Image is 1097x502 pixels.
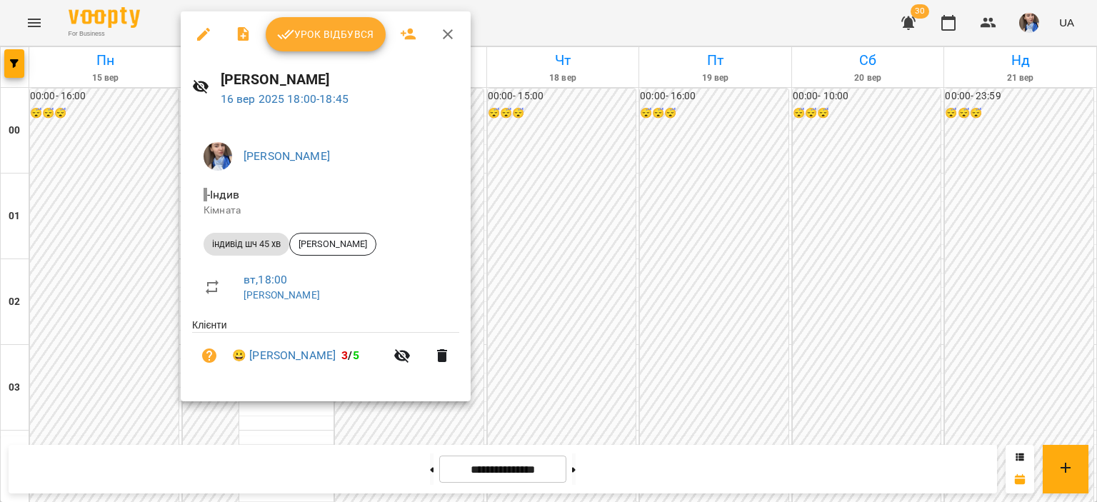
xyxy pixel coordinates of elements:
div: [PERSON_NAME] [289,233,376,256]
a: [PERSON_NAME] [244,289,320,301]
a: вт , 18:00 [244,273,287,286]
h6: [PERSON_NAME] [221,69,459,91]
a: 16 вер 2025 18:00-18:45 [221,92,349,106]
img: 727e98639bf378bfedd43b4b44319584.jpeg [204,142,232,171]
ul: Клієнти [192,318,459,384]
b: / [341,348,359,362]
button: Візит ще не сплачено. Додати оплату? [192,338,226,373]
span: індивід шч 45 хв [204,238,289,251]
span: - Індив [204,188,242,201]
span: Урок відбувся [277,26,374,43]
a: 😀 [PERSON_NAME] [232,347,336,364]
button: Урок відбувся [266,17,386,51]
span: 3 [341,348,348,362]
a: [PERSON_NAME] [244,149,330,163]
span: 5 [353,348,359,362]
p: Кімната [204,204,448,218]
span: [PERSON_NAME] [290,238,376,251]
